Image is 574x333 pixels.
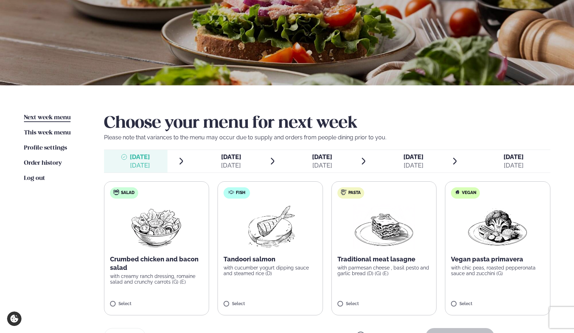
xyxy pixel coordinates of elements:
img: Vegan.svg [454,189,460,195]
span: [DATE] [403,153,423,161]
img: Salad.png [125,204,188,249]
span: [DATE] [312,153,332,161]
p: with chic peas, roasted pepperonata sauce and zucchini (G) [451,265,544,276]
span: Vegan [462,190,476,196]
p: Vegan pasta primavera [451,255,544,264]
span: Pasta [348,190,361,196]
p: with creamy ranch dressing, romaine salad and crunchy carrots (G) (E) [110,273,203,285]
div: [DATE] [503,161,524,170]
span: [DATE] [503,153,524,161]
a: This week menu [24,129,71,137]
span: Salad [121,190,135,196]
span: Log out [24,175,45,181]
a: Next week menu [24,114,71,122]
a: Order history [24,159,62,168]
span: Profile settings [24,145,67,151]
p: Traditional meat lasagne [337,255,431,264]
p: Tandoori salmon [224,255,317,264]
a: Cookie settings [7,311,22,326]
p: with parmesan cheese , basil pesto and garlic bread (D) (G) (E) [337,265,431,276]
span: [DATE] [130,153,150,161]
img: Fish.png [239,204,301,249]
a: Profile settings [24,144,67,152]
img: pasta.svg [341,189,347,195]
div: [DATE] [221,161,241,170]
span: This week menu [24,130,71,136]
div: [DATE] [130,161,150,170]
div: [DATE] [403,161,423,170]
span: Next week menu [24,115,71,121]
p: with cucumber yogurt dipping sauce and steamed rice (D) [224,265,317,276]
img: salad.svg [114,189,119,195]
span: Order history [24,160,62,166]
span: [DATE] [221,153,241,161]
div: [DATE] [312,161,332,170]
p: Crumbed chicken and bacon salad [110,255,203,272]
h2: Choose your menu for next week [104,114,550,133]
a: Log out [24,174,45,183]
span: Fish [236,190,245,196]
img: Lasagna.png [353,204,415,249]
p: Please note that variances to the menu may occur due to supply and orders from people dining prio... [104,133,550,142]
img: fish.svg [228,189,234,195]
img: Vegan.png [466,204,529,249]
